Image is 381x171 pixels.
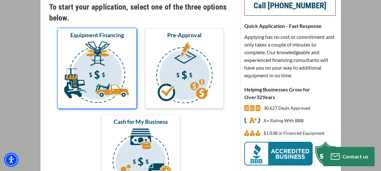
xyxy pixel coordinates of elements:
a: call (847) 897-2499 [254,1,326,10]
span: Pre-Approval [167,31,202,39]
button: Equipment Financing [58,28,136,108]
div: Accessibility Menu [4,153,18,167]
p: 30,627 Deals Approved [264,104,310,112]
img: Equipment Financing [59,41,135,106]
span: 32 [256,94,262,100]
button: Contact us [323,147,375,166]
span: Equipment Financing [70,31,124,39]
p: Helping Businesses Grow for Over Years [244,86,336,101]
button: Pre-Approval [145,28,224,108]
p: Applying has no cost or commitment and only takes a couple of minutes to complete. Our knowledgea... [244,33,336,79]
img: BBB Acredited Business and SSL Protection [244,142,336,166]
p: A+ Rating With BBB [264,117,304,124]
span: Cash for My Business [114,118,168,125]
h4: To start your application, select one of the three options below. [49,2,233,23]
img: Pre-Approval [146,41,222,106]
span: Contact us [342,153,368,159]
p: Quick Application - Fast Response [244,22,336,30]
p: $1,828,133,236 in Financed Equipment [264,129,325,137]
